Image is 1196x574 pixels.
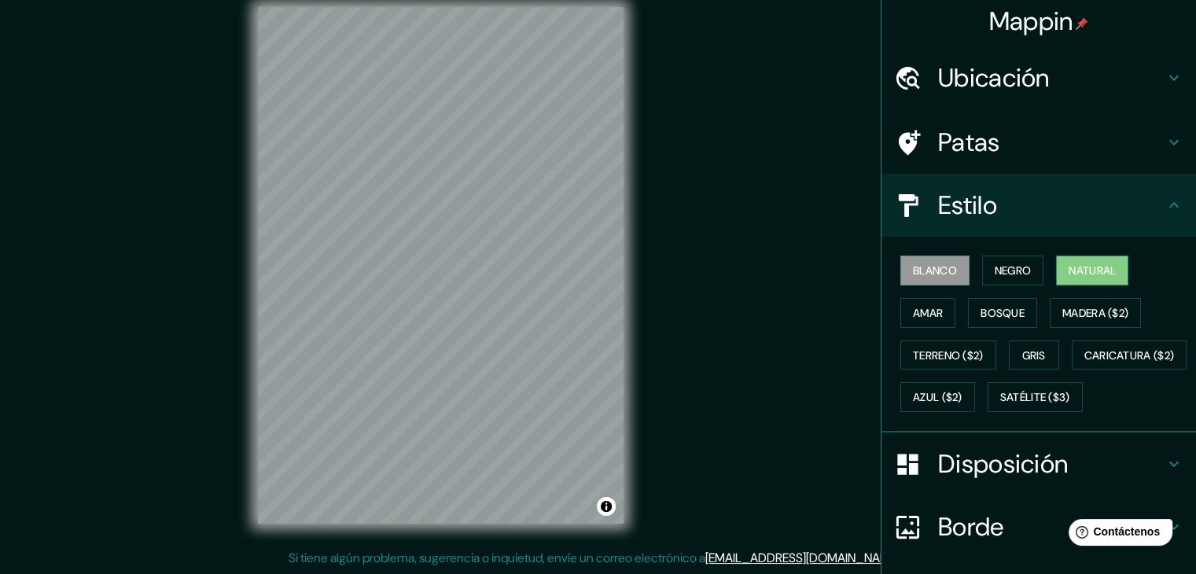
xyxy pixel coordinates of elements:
[881,111,1196,174] div: Patas
[1072,340,1187,370] button: Caricatura ($2)
[913,348,984,362] font: Terreno ($2)
[938,61,1050,94] font: Ubicación
[989,5,1073,38] font: Mappin
[995,263,1032,278] font: Negro
[938,510,1004,543] font: Borde
[981,306,1025,320] font: Bosque
[900,340,996,370] button: Terreno ($2)
[982,256,1044,285] button: Negro
[900,256,970,285] button: Blanco
[1056,513,1179,557] iframe: Lanzador de widgets de ayuda
[597,497,616,516] button: Activar o desactivar atribución
[258,7,624,524] canvas: Mapa
[900,298,955,328] button: Amar
[1076,17,1088,30] img: pin-icon.png
[881,46,1196,109] div: Ubicación
[913,391,962,405] font: Azul ($2)
[705,550,900,566] a: [EMAIL_ADDRESS][DOMAIN_NAME]
[913,306,943,320] font: Amar
[938,189,997,222] font: Estilo
[968,298,1037,328] button: Bosque
[881,495,1196,558] div: Borde
[881,432,1196,495] div: Disposición
[938,126,1000,159] font: Patas
[1084,348,1175,362] font: Caricatura ($2)
[1022,348,1046,362] font: Gris
[1056,256,1128,285] button: Natural
[1009,340,1059,370] button: Gris
[289,550,705,566] font: Si tiene algún problema, sugerencia o inquietud, envíe un correo electrónico a
[900,382,975,412] button: Azul ($2)
[1062,306,1128,320] font: Madera ($2)
[938,447,1068,480] font: Disposición
[913,263,957,278] font: Blanco
[988,382,1083,412] button: Satélite ($3)
[1069,263,1116,278] font: Natural
[1050,298,1141,328] button: Madera ($2)
[1000,391,1070,405] font: Satélite ($3)
[881,174,1196,237] div: Estilo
